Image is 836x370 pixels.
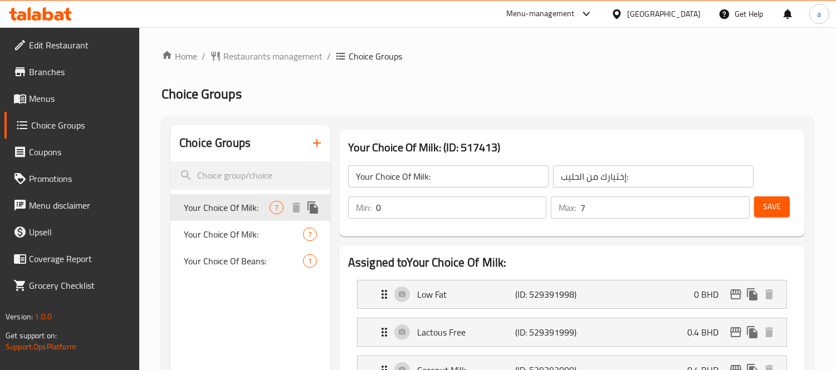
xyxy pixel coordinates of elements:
[29,252,131,265] span: Coverage Report
[761,324,778,341] button: delete
[29,92,131,105] span: Menus
[4,245,140,272] a: Coverage Report
[179,135,251,151] h2: Choice Groups
[288,199,305,216] button: delete
[184,228,303,241] span: Your Choice Of Milk:
[270,201,283,214] div: Choices
[170,248,330,274] div: Your Choice Of Beans:1
[506,7,575,21] div: Menu-management
[170,194,330,221] div: Your Choice Of Milk:7deleteduplicate
[6,309,33,324] span: Version:
[559,201,576,214] p: Max:
[304,229,316,240] span: 7
[29,279,131,292] span: Grocery Checklist
[29,145,131,159] span: Coupons
[761,286,778,303] button: delete
[817,8,821,20] span: a
[184,201,270,214] span: Your Choice Of Milk:
[4,32,140,58] a: Edit Restaurant
[4,165,140,192] a: Promotions
[29,38,131,52] span: Edit Restaurant
[170,161,330,190] input: search
[727,324,744,341] button: edit
[417,325,515,339] p: Lactous Free
[515,288,581,301] p: (ID: 529391998)
[627,8,701,20] div: [GEOGRAPHIC_DATA]
[170,221,330,248] div: Your Choice Of Milk:7
[6,339,76,354] a: Support.OpsPlatform
[202,50,206,63] li: /
[4,58,140,85] a: Branches
[29,65,131,78] span: Branches
[727,286,744,303] button: edit
[348,275,796,313] li: Expand
[694,288,727,301] p: 0 BHD
[162,50,814,63] nav: breadcrumb
[744,286,761,303] button: duplicate
[348,313,796,351] li: Expand
[417,288,515,301] p: Low Fat
[4,85,140,112] a: Menus
[29,172,131,185] span: Promotions
[754,196,790,217] button: Save
[29,225,131,239] span: Upsell
[29,199,131,212] span: Menu disclaimer
[184,254,303,268] span: Your Choice Of Beans:
[4,112,140,139] a: Choice Groups
[327,50,331,63] li: /
[270,203,283,213] span: 7
[356,201,371,214] p: Min:
[763,200,781,214] span: Save
[358,280,786,308] div: Expand
[515,325,581,339] p: (ID: 529391999)
[687,325,727,339] p: 0.4 BHD
[303,228,317,241] div: Choices
[4,272,140,299] a: Grocery Checklist
[303,254,317,268] div: Choices
[4,219,140,245] a: Upsell
[305,199,321,216] button: duplicate
[4,139,140,165] a: Coupons
[210,50,322,63] a: Restaurants management
[223,50,322,63] span: Restaurants management
[744,324,761,341] button: duplicate
[31,119,131,132] span: Choice Groups
[162,50,197,63] a: Home
[6,328,57,343] span: Get support on:
[358,318,786,346] div: Expand
[304,256,316,267] span: 1
[348,139,796,156] h3: Your Choice Of Milk: (ID: 517413)
[162,81,242,106] span: Choice Groups
[35,309,52,324] span: 1.0.0
[348,254,796,271] h2: Assigned to Your Choice Of Milk:
[4,192,140,219] a: Menu disclaimer
[349,50,402,63] span: Choice Groups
